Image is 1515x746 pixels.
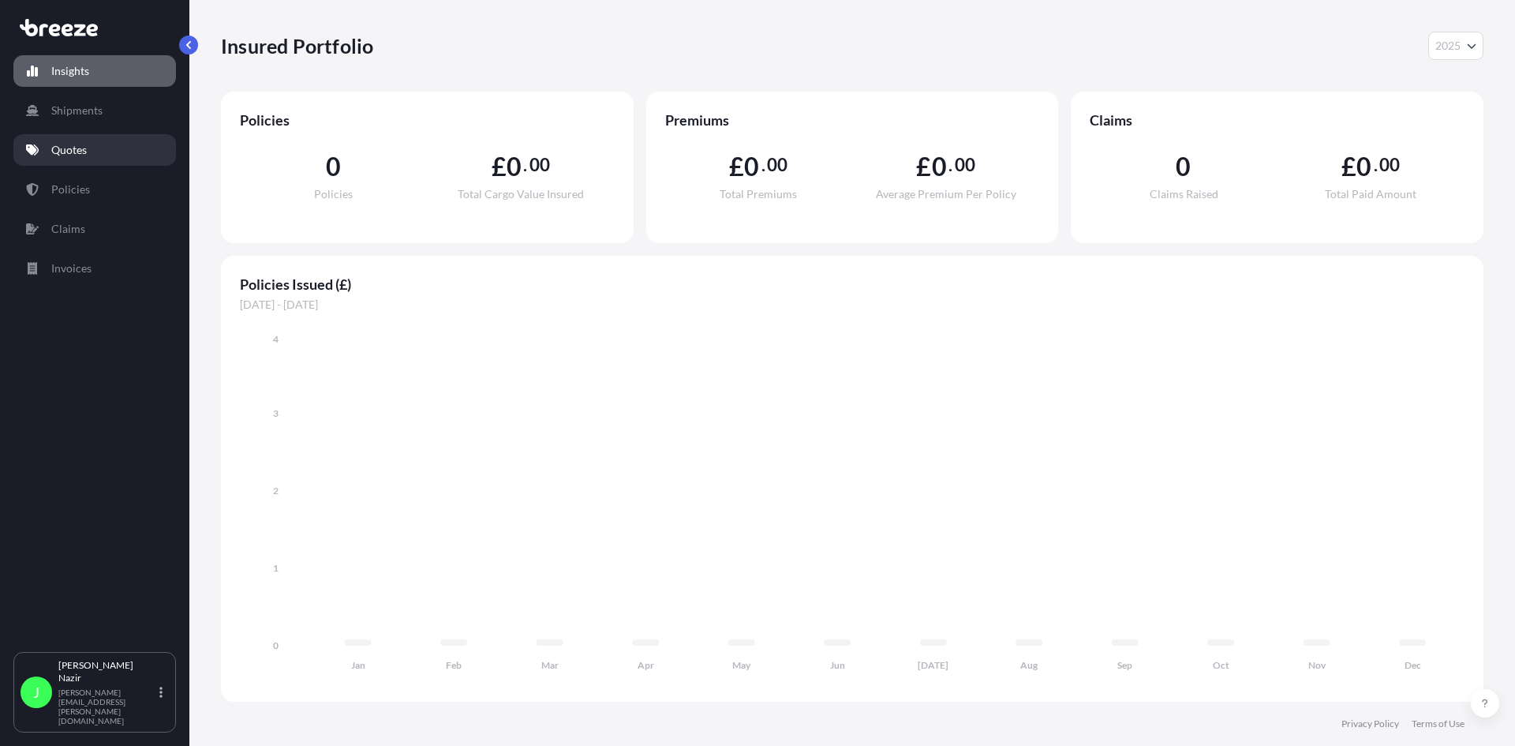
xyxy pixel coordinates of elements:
[1176,154,1191,179] span: 0
[326,154,341,179] span: 0
[58,688,156,725] p: [PERSON_NAME][EMAIL_ADDRESS][PERSON_NAME][DOMAIN_NAME]
[948,159,952,171] span: .
[1435,38,1461,54] span: 2025
[720,189,797,200] span: Total Premiums
[761,159,765,171] span: .
[51,221,85,237] p: Claims
[273,485,279,497] tspan: 2
[1356,154,1371,179] span: 0
[273,639,279,651] tspan: 0
[240,111,615,129] span: Policies
[51,142,87,158] p: Quotes
[458,189,584,200] span: Total Cargo Value Insured
[830,659,845,671] tspan: Jun
[13,253,176,284] a: Invoices
[13,134,176,166] a: Quotes
[446,659,462,671] tspan: Feb
[1412,718,1464,730] a: Terms of Use
[351,659,365,671] tspan: Jan
[273,562,279,574] tspan: 1
[638,659,654,671] tspan: Apr
[33,684,39,700] span: J
[729,154,744,179] span: £
[13,174,176,205] a: Policies
[13,95,176,126] a: Shipments
[1213,659,1229,671] tspan: Oct
[1117,659,1132,671] tspan: Sep
[1405,659,1421,671] tspan: Dec
[1308,659,1326,671] tspan: Nov
[1428,32,1483,60] button: Year Selector
[1150,189,1218,200] span: Claims Raised
[314,189,353,200] span: Policies
[932,154,947,179] span: 0
[529,159,550,171] span: 00
[492,154,507,179] span: £
[1341,718,1399,730] a: Privacy Policy
[51,261,92,276] p: Invoices
[916,154,931,179] span: £
[523,159,527,171] span: .
[876,189,1016,200] span: Average Premium Per Policy
[1020,659,1038,671] tspan: Aug
[732,659,751,671] tspan: May
[13,55,176,87] a: Insights
[51,103,103,118] p: Shipments
[273,333,279,345] tspan: 4
[507,154,522,179] span: 0
[1090,111,1464,129] span: Claims
[51,63,89,79] p: Insights
[918,659,948,671] tspan: [DATE]
[1374,159,1378,171] span: .
[13,213,176,245] a: Claims
[58,659,156,684] p: [PERSON_NAME] Nazir
[767,159,787,171] span: 00
[1341,154,1356,179] span: £
[665,111,1040,129] span: Premiums
[51,182,90,197] p: Policies
[240,297,1464,313] span: [DATE] - [DATE]
[744,154,759,179] span: 0
[240,275,1464,294] span: Policies Issued (£)
[1379,159,1400,171] span: 00
[221,33,373,58] p: Insured Portfolio
[1325,189,1416,200] span: Total Paid Amount
[541,659,559,671] tspan: Mar
[273,407,279,419] tspan: 3
[955,159,975,171] span: 00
